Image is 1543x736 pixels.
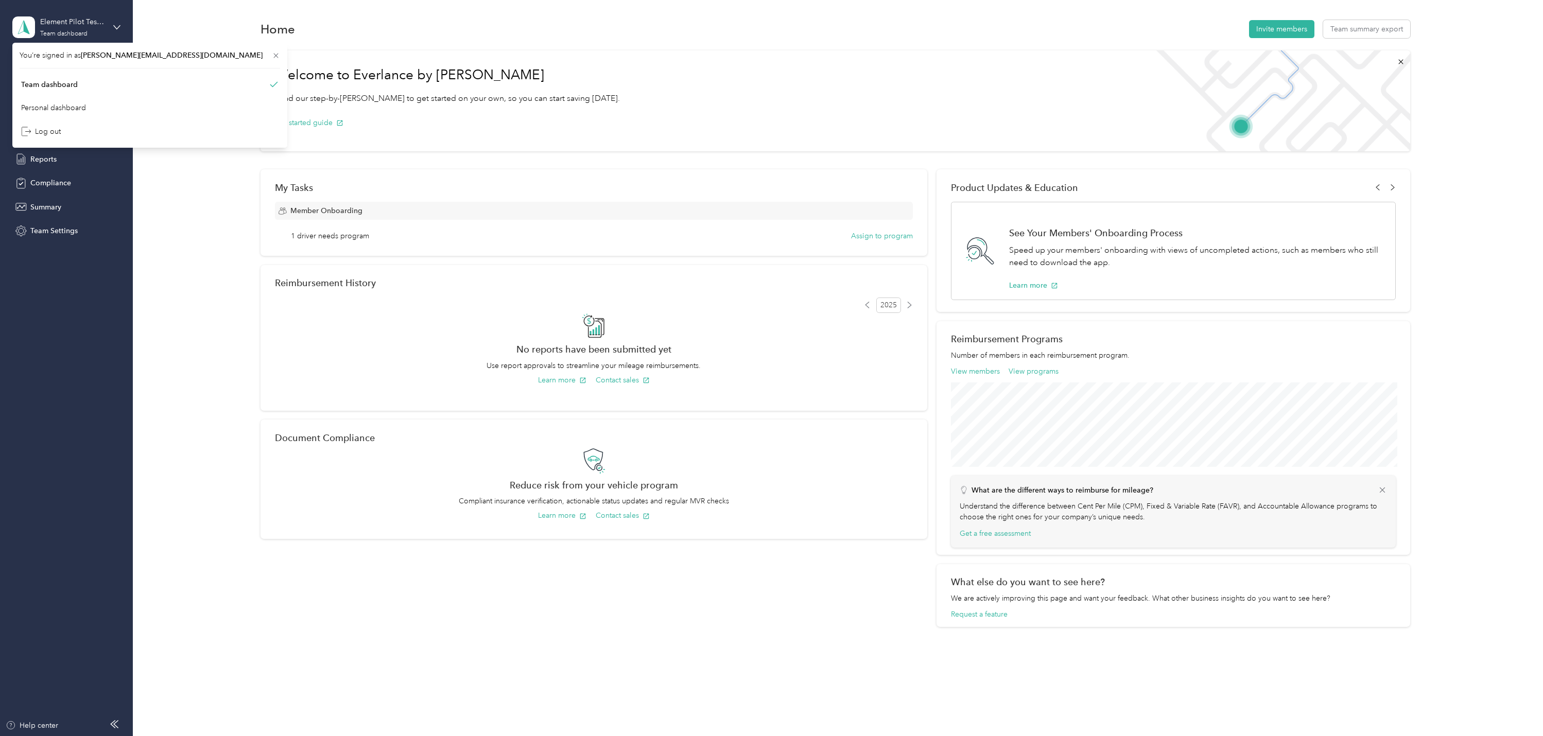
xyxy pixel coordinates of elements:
img: Welcome to everlance [1146,50,1410,151]
button: Request a feature [951,609,1008,620]
h2: No reports have been submitted yet [275,344,913,355]
div: Element Pilot Test Team [40,16,105,27]
span: Member Onboarding [290,205,362,216]
button: Get started guide [275,117,343,128]
span: [PERSON_NAME][EMAIL_ADDRESS][DOMAIN_NAME] [81,51,263,60]
span: 1 driver needs program [291,231,369,241]
button: Help center [6,720,58,731]
h2: Document Compliance [275,432,375,443]
p: Understand the difference between Cent Per Mile (CPM), Fixed & Variable Rate (FAVR), and Accounta... [960,501,1386,522]
span: Team Settings [30,225,78,236]
span: You’re signed in as [20,50,280,61]
div: My Tasks [275,182,913,193]
div: We are actively improving this page and want your feedback. What other business insights do you w... [951,593,1396,604]
div: Team dashboard [21,79,78,90]
h2: Reimbursement Programs [951,334,1396,344]
iframe: Everlance-gr Chat Button Frame [1485,678,1543,736]
button: Learn more [1009,280,1058,291]
div: Log out [21,126,61,137]
h2: Reimbursement History [275,277,376,288]
button: Learn more [538,510,586,521]
span: 2025 [876,297,901,313]
span: Compliance [30,178,71,188]
p: Use report approvals to streamline your mileage reimbursements. [275,360,913,371]
p: Speed up your members' onboarding with views of uncompleted actions, such as members who still ne... [1009,244,1384,269]
h1: Welcome to Everlance by [PERSON_NAME] [275,67,620,83]
span: Reports [30,154,57,165]
button: Learn more [538,375,586,385]
button: Invite members [1249,20,1314,38]
button: Team summary export [1323,20,1410,38]
button: Get a free assessment [960,528,1031,539]
button: Contact sales [596,375,650,385]
h1: Home [261,24,295,34]
div: Personal dashboard [21,102,86,113]
span: Summary [30,202,61,213]
p: Read our step-by-[PERSON_NAME] to get started on your own, so you can start saving [DATE]. [275,92,620,105]
p: Compliant insurance verification, actionable status updates and regular MVR checks [275,496,913,506]
span: Product Updates & Education [951,182,1078,193]
h1: See Your Members' Onboarding Process [1009,227,1384,238]
button: Assign to program [851,231,913,241]
div: Team dashboard [40,31,88,37]
button: View programs [1009,366,1059,377]
h2: Reduce risk from your vehicle program [275,480,913,490]
p: What are the different ways to reimburse for mileage? [972,485,1153,496]
button: View members [951,366,1000,377]
div: What else do you want to see here? [951,576,1396,587]
button: Contact sales [596,510,650,521]
p: Number of members in each reimbursement program. [951,350,1396,361]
